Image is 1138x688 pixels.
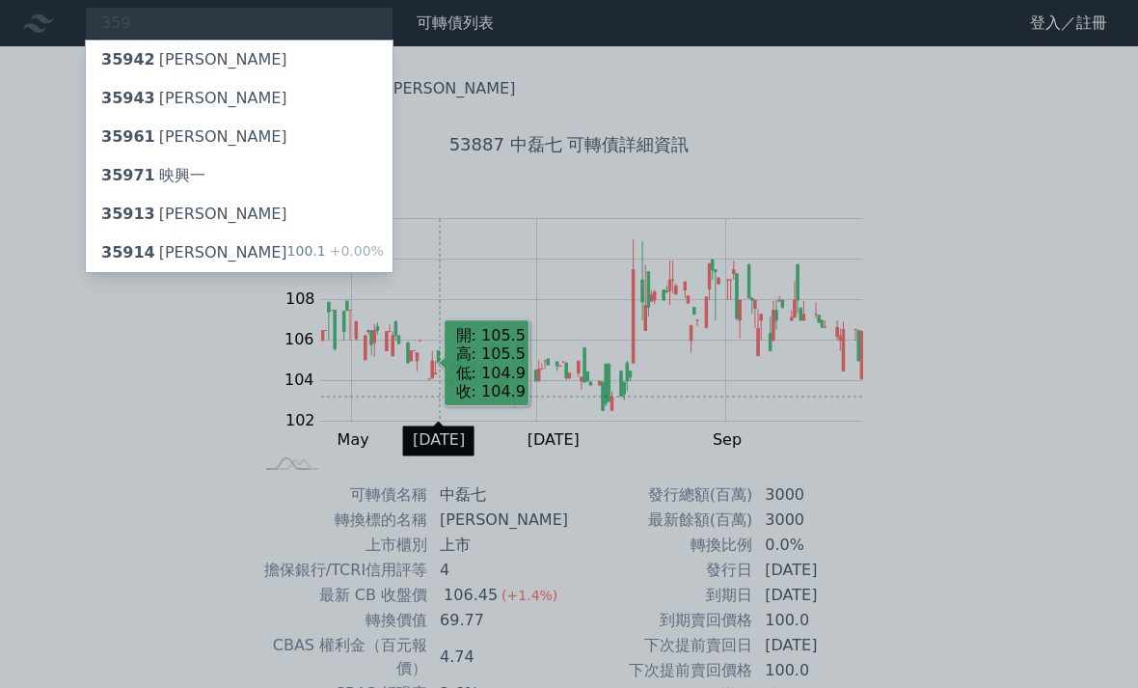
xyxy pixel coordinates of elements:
a: 35913[PERSON_NAME] [86,195,393,234]
a: 35914[PERSON_NAME] 100.1+0.00% [86,234,393,272]
div: [PERSON_NAME] [101,203,287,226]
div: 映興一 [101,164,205,187]
span: 35943 [101,89,155,107]
div: [PERSON_NAME] [101,241,287,264]
div: [PERSON_NAME] [101,125,287,149]
a: 35943[PERSON_NAME] [86,79,393,118]
a: 35942[PERSON_NAME] [86,41,393,79]
span: 35942 [101,50,155,69]
a: 35961[PERSON_NAME] [86,118,393,156]
span: 35913 [101,205,155,223]
div: 100.1 [287,241,384,264]
div: [PERSON_NAME] [101,48,287,71]
span: 35971 [101,166,155,184]
div: [PERSON_NAME] [101,87,287,110]
a: 35971映興一 [86,156,393,195]
span: 35961 [101,127,155,146]
span: 35914 [101,243,155,261]
span: +0.00% [326,243,384,259]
